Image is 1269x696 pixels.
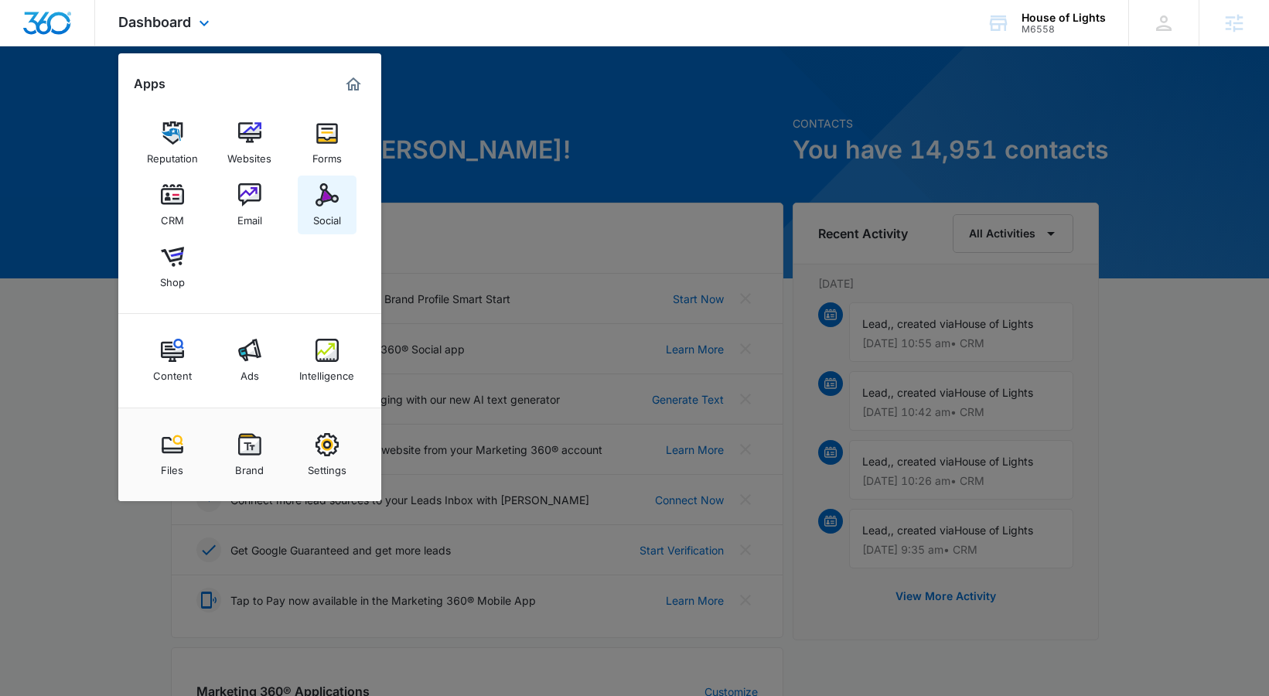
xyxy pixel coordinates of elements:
span: Dashboard [118,14,191,30]
div: Email [237,206,262,227]
a: Shop [143,237,202,296]
a: CRM [143,176,202,234]
div: Shop [160,268,185,288]
div: Forms [312,145,342,165]
a: Files [143,425,202,484]
a: Social [298,176,356,234]
div: account name [1022,12,1106,24]
a: Marketing 360® Dashboard [341,72,366,97]
div: Brand [235,456,264,476]
a: Ads [220,331,279,390]
div: Content [153,362,192,382]
div: Settings [308,456,346,476]
div: CRM [161,206,184,227]
a: Settings [298,425,356,484]
div: Files [161,456,183,476]
div: Intelligence [299,362,354,382]
div: Reputation [147,145,198,165]
a: Forms [298,114,356,172]
div: Ads [240,362,259,382]
h2: Apps [134,77,165,91]
div: Websites [227,145,271,165]
div: Social [313,206,341,227]
a: Intelligence [298,331,356,390]
a: Brand [220,425,279,484]
a: Content [143,331,202,390]
a: Reputation [143,114,202,172]
a: Email [220,176,279,234]
div: account id [1022,24,1106,35]
a: Websites [220,114,279,172]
